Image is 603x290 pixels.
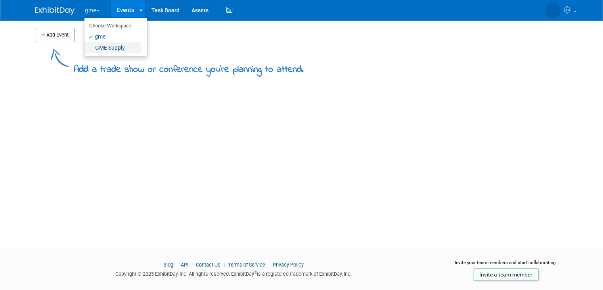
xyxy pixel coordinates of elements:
span: | [222,262,227,268]
a: Blog [163,262,173,268]
a: Terms of Service [228,262,265,268]
span: | [266,262,272,268]
div: Copyright © 2025 ExhibitDay, Inc. All rights reserved. ExhibitDay is a registered trademark of Ex... [35,269,432,278]
button: Add Event [35,28,75,42]
a: Invite a team member [473,268,539,281]
a: GME Supply [84,42,141,53]
li: Choose Workspace: [84,21,141,31]
span: | [190,262,195,268]
img: ExhibitDay [35,7,75,15]
a: Privacy Policy [273,262,304,268]
img: Elizabeth Obrien [546,3,561,18]
a: API [181,262,188,268]
div: Add a trade show or conference you're planning to attend. [74,57,304,77]
span: | [174,262,180,268]
sup: ® [254,270,257,275]
div: Invite your team members and start collaborating: [444,259,568,271]
a: gme [84,31,141,42]
a: Contact Us [196,262,220,268]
